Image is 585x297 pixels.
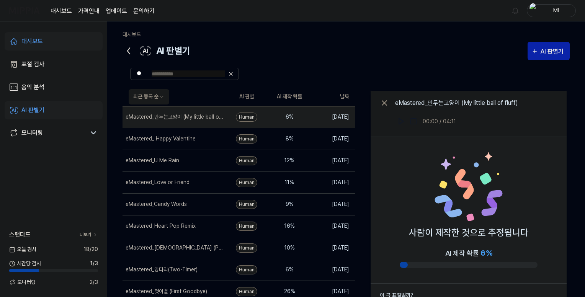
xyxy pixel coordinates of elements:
[236,222,257,231] div: Human
[78,7,100,16] button: 가격안내
[126,244,224,252] div: eMastered_[DEMOGRAPHIC_DATA] (Pretty Alert)
[274,113,305,121] div: 6 %
[311,171,355,193] td: [DATE]
[274,178,305,186] div: 11 %
[5,55,103,73] a: 표절 검사
[80,231,98,238] a: 더보기
[9,278,36,286] span: 모니터링
[90,259,98,268] span: 1 / 3
[126,287,207,295] div: eMastered_첫이별 (First Goodbye)
[236,134,257,144] div: Human
[5,101,103,119] a: AI 판별기
[274,222,305,230] div: 16 %
[5,32,103,51] a: 대시보드
[236,178,257,187] div: Human
[126,200,187,208] div: eMastered_Candy Words
[423,117,456,126] div: 00:00 / 04:11
[511,6,520,15] img: 알림
[311,106,355,128] td: [DATE]
[236,243,257,253] div: Human
[311,215,355,237] td: [DATE]
[541,47,566,57] div: AI 판별기
[311,259,355,281] td: [DATE]
[236,200,257,209] div: Human
[236,156,257,165] div: Human
[137,71,142,77] img: Search
[133,7,155,16] a: 문의하기
[51,7,72,16] a: 대시보드
[126,266,198,274] div: eMastered_양다리(Two-Timer)
[311,237,355,259] td: [DATE]
[445,247,492,259] div: AI 제작 확률
[311,193,355,215] td: [DATE]
[528,42,570,60] button: AI 판별기
[123,31,141,38] a: 대시보드
[126,222,196,230] div: eMastered_Heart Pop Remix
[274,266,305,274] div: 6 %
[225,88,268,106] th: AI 판별
[126,157,179,165] div: eMastered_U Me Rain
[236,265,257,274] div: Human
[21,106,44,115] div: AI 판별기
[434,152,503,221] img: Human
[236,113,257,122] div: Human
[83,245,98,253] span: 18 / 20
[21,83,44,92] div: 음악 분석
[9,230,31,239] span: 스탠다드
[106,7,127,16] a: 업데이트
[480,248,492,258] span: 6 %
[126,135,196,143] div: eMastered_ Happy Valentine
[90,278,98,286] span: 2 / 3
[527,4,576,17] button: profileMl
[236,287,257,296] div: Human
[9,259,41,268] span: 시간당 검사
[410,117,417,125] img: stop
[123,42,190,60] div: AI 판별기
[126,178,190,186] div: eMastered_Love or Friend
[268,88,311,106] th: AI 제작 확률
[21,128,43,137] div: 모니터링
[397,117,405,125] img: play
[21,37,43,46] div: 대시보드
[9,128,86,137] a: 모니터링
[21,60,44,69] div: 표절 검사
[311,150,355,171] td: [DATE]
[5,78,103,96] a: 음악 분석
[274,135,305,143] div: 8 %
[274,287,305,295] div: 26 %
[9,245,36,253] span: 오늘 검사
[311,128,355,150] td: [DATE]
[311,88,355,106] th: 날짜
[274,200,305,208] div: 9 %
[126,113,224,121] div: eMastered_만두는고양이 (My little ball of fluff)
[395,98,518,108] div: eMastered_만두는고양이 (My little ball of fluff)
[274,244,305,252] div: 10 %
[274,157,305,165] div: 12 %
[529,3,539,18] img: profile
[541,6,571,15] div: Ml
[409,226,528,240] p: 사람이 제작한 것으로 추정됩니다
